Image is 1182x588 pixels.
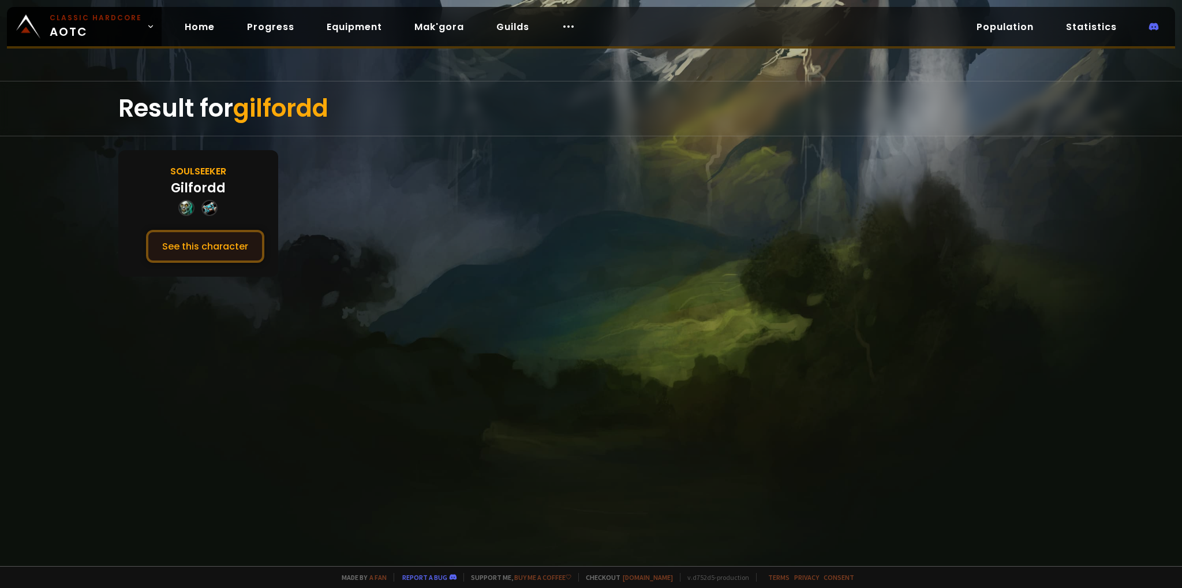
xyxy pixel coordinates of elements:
[118,81,1064,136] div: Result for
[967,15,1043,39] a: Population
[50,13,142,40] span: AOTC
[7,7,162,46] a: Classic HardcoreAOTC
[514,573,571,582] a: Buy me a coffee
[233,91,328,125] span: gilfordd
[794,573,819,582] a: Privacy
[402,573,447,582] a: Report a bug
[175,15,224,39] a: Home
[824,573,854,582] a: Consent
[170,164,226,178] div: Soulseeker
[317,15,391,39] a: Equipment
[1057,15,1126,39] a: Statistics
[50,13,142,23] small: Classic Hardcore
[768,573,790,582] a: Terms
[146,230,264,263] button: See this character
[680,573,749,582] span: v. d752d5 - production
[463,573,571,582] span: Support me,
[335,573,387,582] span: Made by
[405,15,473,39] a: Mak'gora
[623,573,673,582] a: [DOMAIN_NAME]
[238,15,304,39] a: Progress
[578,573,673,582] span: Checkout
[171,178,226,198] div: Gilfordd
[487,15,538,39] a: Guilds
[369,573,387,582] a: a fan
